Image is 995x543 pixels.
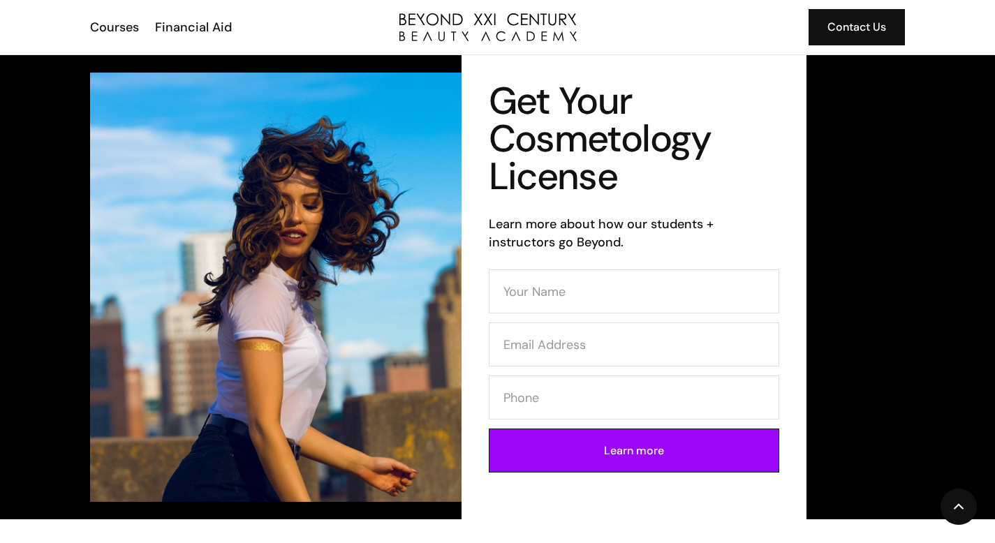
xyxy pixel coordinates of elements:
[489,82,779,195] h1: Get Your Cosmetology License
[90,73,498,502] img: esthetician facial application
[827,18,886,36] div: Contact Us
[809,9,905,45] a: Contact Us
[489,375,779,419] input: Phone
[155,18,232,36] div: Financial Aid
[489,215,779,251] h6: Learn more about how our students + instructors go Beyond.
[489,322,779,366] input: Email Address
[399,13,577,41] img: beyond logo
[399,13,577,41] a: home
[489,269,779,313] input: Your Name
[489,429,779,473] input: Learn more
[81,18,146,36] a: Courses
[146,18,239,36] a: Financial Aid
[489,269,779,482] form: Contact Form (Cosmo)
[90,18,139,36] div: Courses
